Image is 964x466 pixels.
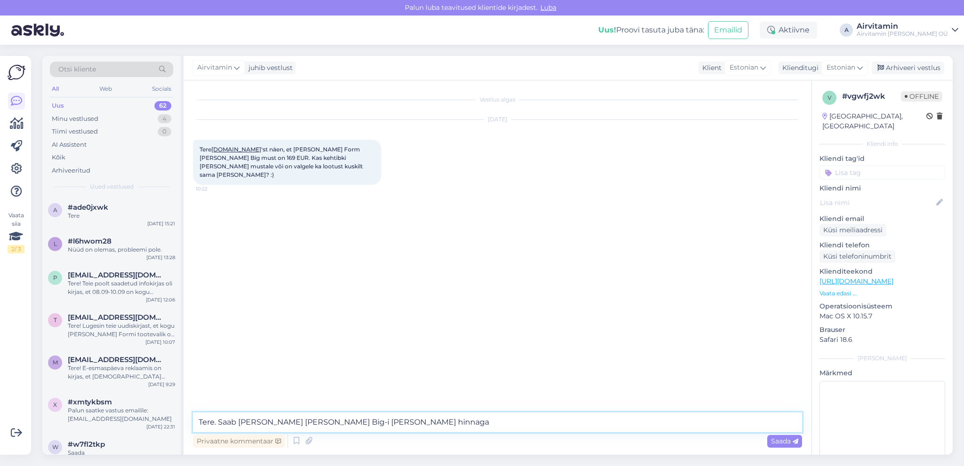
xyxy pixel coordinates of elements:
span: #xmtykbsm [68,398,112,406]
span: Offline [901,91,942,102]
span: m [53,359,58,366]
span: Uued vestlused [90,182,134,191]
div: Tere! E-esmaspäeva reklaamis on kirjas, et [DEMOGRAPHIC_DATA] rakendub ka filtritele. Samas, [PER... [68,364,175,381]
b: Uus! [598,25,616,34]
span: #w7fl2tkp [68,440,105,449]
span: l [54,240,57,247]
input: Lisa nimi [820,197,934,208]
div: [DATE] 22:31 [146,423,175,430]
a: AirvitaminAirvitamin [PERSON_NAME] OÜ [857,23,958,38]
div: Tiimi vestlused [52,127,98,136]
div: [DATE] 13:28 [146,254,175,261]
span: a [53,206,57,213]
span: t [54,316,57,324]
span: p [53,274,57,281]
span: v [827,94,831,101]
span: Saada [771,437,798,445]
div: [DATE] 12:06 [146,296,175,303]
p: Kliendi email [819,214,945,224]
div: Arhiveeritud [52,166,90,175]
div: Palun saatke vastus emailile: [EMAIL_ADDRESS][DOMAIN_NAME] [68,406,175,423]
div: Web [97,83,114,95]
div: Tere [68,212,175,220]
div: Proovi tasuta juba täna: [598,24,704,36]
p: Mac OS X 10.15.7 [819,311,945,321]
a: [DOMAIN_NAME] [211,146,261,153]
div: All [50,83,61,95]
div: Minu vestlused [52,114,98,124]
p: Brauser [819,325,945,335]
div: Vaata siia [8,211,24,253]
div: [PERSON_NAME] [819,354,945,363]
div: 62 [154,101,171,111]
input: Lisa tag [819,166,945,180]
div: Aktiivne [760,22,817,39]
div: AI Assistent [52,140,87,150]
p: Kliendi telefon [819,240,945,250]
button: Emailid [708,21,748,39]
span: Luba [538,3,559,12]
span: Estonian [827,63,855,73]
p: Klienditeekond [819,267,945,276]
div: Klienditugi [779,63,819,73]
p: Märkmed [819,368,945,378]
p: Operatsioonisüsteem [819,301,945,311]
div: Tere! Lugesin teie uudiskirjast, et kogu [PERSON_NAME] Formi tootevalik on 20% soodsamalt alates ... [68,322,175,339]
span: triin.nuut@gmail.com [68,313,166,322]
span: w [52,443,58,450]
span: 10:22 [196,185,231,192]
div: Küsi telefoninumbrit [819,250,895,263]
div: [DATE] 15:21 [147,220,175,227]
div: # vgwfj2wk [842,91,901,102]
span: #l6hwom28 [68,237,112,245]
div: Kõik [52,153,65,162]
span: #ade0jxwk [68,203,108,212]
div: Klient [699,63,722,73]
span: Tere 'st näen, et [PERSON_NAME] Form [PERSON_NAME] Big must on 169 EUR. Kas kehtibki [PERSON_NAME... [200,146,364,178]
div: Socials [150,83,173,95]
div: Nüüd on olemas, probleemi pole. [68,245,175,254]
p: Safari 18.6 [819,335,945,345]
div: Privaatne kommentaar [193,435,285,448]
div: Saada [68,449,175,457]
div: Küsi meiliaadressi [819,224,886,237]
div: Uus [52,101,64,111]
p: Kliendi tag'id [819,154,945,164]
div: 0 [158,127,171,136]
img: Askly Logo [8,63,25,81]
div: Airvitamin [PERSON_NAME] OÜ [857,30,948,38]
div: A [840,24,853,37]
div: [GEOGRAPHIC_DATA], [GEOGRAPHIC_DATA] [822,111,926,131]
textarea: Tere. Saab [PERSON_NAME] [PERSON_NAME] Big-i [PERSON_NAME] hinnaga [193,412,802,432]
div: [DATE] [193,115,802,124]
div: juhib vestlust [245,63,293,73]
div: Airvitamin [857,23,948,30]
div: 2 / 3 [8,245,24,253]
p: Vaata edasi ... [819,289,945,298]
div: Vestlus algas [193,95,802,104]
div: Kliendi info [819,140,945,148]
span: x [53,401,57,408]
p: Kliendi nimi [819,183,945,193]
span: Otsi kliente [58,64,96,74]
span: Airvitamin [197,63,232,73]
span: merilin686@hotmail.com [68,355,166,364]
div: Arhiveeri vestlus [872,62,944,74]
a: [URL][DOMAIN_NAME] [819,277,893,285]
span: Estonian [730,63,758,73]
span: piret.kattai@gmail.com [68,271,166,279]
div: 4 [158,114,171,124]
div: [DATE] 10:07 [145,339,175,346]
div: Tere! Teie poolt saadetud infokirjas oli kirjas, et 08.09-10.09 on kogu [PERSON_NAME] Formi toote... [68,279,175,296]
div: [DATE] 9:29 [148,381,175,388]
